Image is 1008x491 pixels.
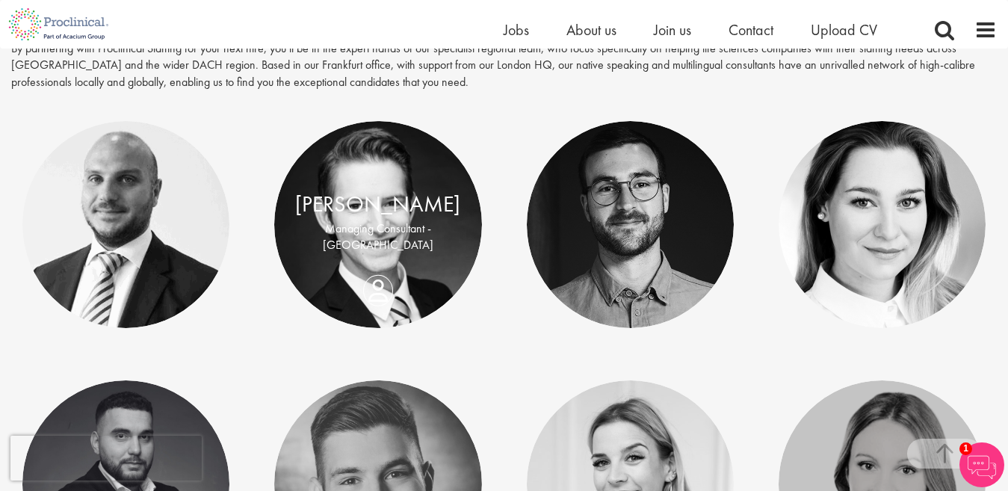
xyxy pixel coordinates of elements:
[11,40,997,92] p: By partnering with Proclinical Staffing for your next hire, you’ll be in the expert hands of our ...
[504,20,529,40] a: Jobs
[654,20,691,40] a: Join us
[729,20,773,40] a: Contact
[566,20,616,40] a: About us
[10,436,202,481] iframe: reCAPTCHA
[959,442,972,455] span: 1
[295,189,460,217] a: [PERSON_NAME]
[289,220,466,254] p: Managing Consultant - [GEOGRAPHIC_DATA]
[811,20,877,40] a: Upload CV
[959,442,1004,487] img: Chatbot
